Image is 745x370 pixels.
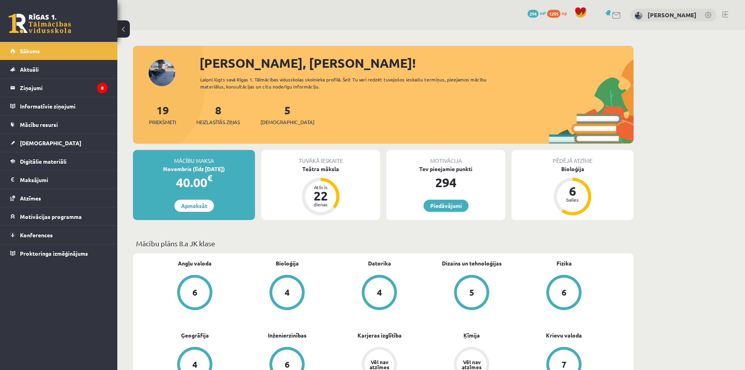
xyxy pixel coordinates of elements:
[20,66,39,73] span: Aktuāli
[463,331,480,339] a: Ķīmija
[260,103,314,126] a: 5[DEMOGRAPHIC_DATA]
[10,189,108,207] a: Atzīmes
[200,76,501,90] div: Laipni lūgts savā Rīgas 1. Tālmācības vidusskolas skolnieka profilā. Šeit Tu vari redzēt tuvojošo...
[368,359,390,370] div: Vēl nav atzīmes
[309,185,332,190] div: Atlicis
[10,42,108,60] a: Sākums
[547,10,571,16] a: 1205 xp
[97,83,108,93] i: 8
[512,150,634,165] div: Pēdējā atzīme
[261,165,380,217] a: Teātra māksla Atlicis 22 dienas
[10,152,108,170] a: Digitālie materiāli
[386,150,505,165] div: Motivācija
[133,173,255,192] div: 40.00
[10,79,108,97] a: Ziņojumi8
[149,275,241,312] a: 6
[20,231,53,238] span: Konferences
[20,171,108,189] legend: Maksājumi
[241,275,333,312] a: 4
[20,47,40,54] span: Sākums
[377,288,382,297] div: 4
[133,150,255,165] div: Mācību maksa
[635,12,643,20] img: Endijs Laizāns
[9,14,71,33] a: Rīgas 1. Tālmācības vidusskola
[174,200,214,212] a: Apmaksāt
[424,200,469,212] a: Piedāvājumi
[518,275,610,312] a: 6
[20,195,41,202] span: Atzīmes
[309,190,332,202] div: 22
[512,165,634,173] div: Bioloģija
[561,185,584,197] div: 6
[461,359,483,370] div: Vēl nav atzīmes
[10,116,108,134] a: Mācību resursi
[386,173,505,192] div: 294
[333,275,425,312] a: 4
[196,103,240,126] a: 8Neizlasītās ziņas
[512,165,634,217] a: Bioloģija 6 balles
[276,259,299,267] a: Bioloģija
[20,158,66,165] span: Digitālie materiāli
[285,360,290,369] div: 6
[20,250,88,257] span: Proktoringa izmēģinājums
[547,10,560,18] span: 1205
[386,165,505,173] div: Tev pieejamie punkti
[181,331,209,339] a: Ģeogrāfija
[561,197,584,202] div: balles
[10,226,108,244] a: Konferences
[199,54,634,72] div: [PERSON_NAME], [PERSON_NAME]!
[368,259,391,267] a: Datorika
[469,288,474,297] div: 5
[20,213,82,220] span: Motivācijas programma
[309,202,332,207] div: dienas
[207,172,212,184] span: €
[285,288,290,297] div: 4
[357,331,402,339] a: Karjeras izglītība
[562,10,567,16] span: xp
[261,165,380,173] div: Teātra māksla
[192,360,197,369] div: 4
[557,259,572,267] a: Fizika
[20,79,108,97] legend: Ziņojumi
[528,10,539,18] span: 294
[20,139,81,146] span: [DEMOGRAPHIC_DATA]
[528,10,546,16] a: 294 mP
[10,208,108,226] a: Motivācijas programma
[268,331,307,339] a: Inženierzinības
[546,331,582,339] a: Krievu valoda
[178,259,212,267] a: Angļu valoda
[442,259,502,267] a: Dizains un tehnoloģijas
[20,121,58,128] span: Mācību resursi
[196,118,240,126] span: Neizlasītās ziņas
[10,244,108,262] a: Proktoringa izmēģinājums
[149,118,176,126] span: Priekšmeti
[10,60,108,78] a: Aktuāli
[562,360,567,369] div: 7
[260,118,314,126] span: [DEMOGRAPHIC_DATA]
[10,171,108,189] a: Maksājumi
[136,238,630,249] p: Mācību plāns 8.a JK klase
[133,165,255,173] div: Novembris (līdz [DATE])
[425,275,518,312] a: 5
[20,97,108,115] legend: Informatīvie ziņojumi
[648,11,697,19] a: [PERSON_NAME]
[540,10,546,16] span: mP
[562,288,567,297] div: 6
[261,150,380,165] div: Tuvākā ieskaite
[10,97,108,115] a: Informatīvie ziņojumi
[10,134,108,152] a: [DEMOGRAPHIC_DATA]
[192,288,197,297] div: 6
[149,103,176,126] a: 19Priekšmeti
